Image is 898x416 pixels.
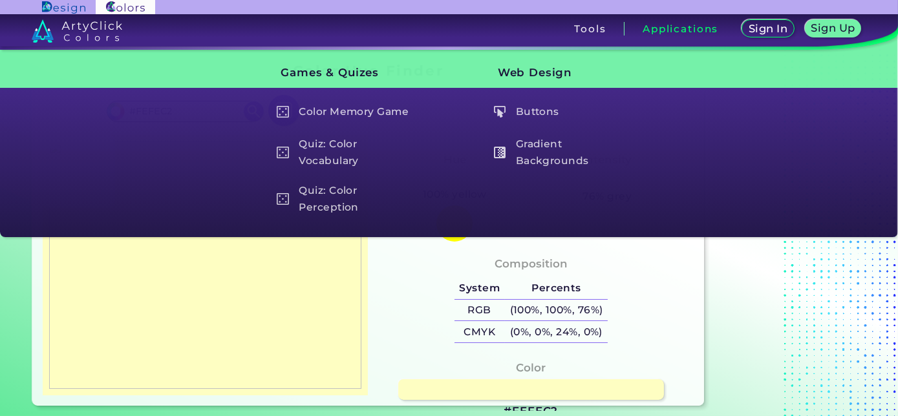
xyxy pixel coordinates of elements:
h5: (0%, 0%, 24%, 0%) [505,321,608,342]
a: Color Memory Game [270,99,422,124]
a: Buttons [486,99,639,124]
a: Gradient Backgrounds [486,134,639,171]
h5: Gradient Backgrounds [487,134,638,171]
a: Sign Up [807,21,859,37]
h4: Color [516,359,546,377]
img: logo_artyclick_colors_white.svg [32,19,123,43]
h5: Percents [505,278,608,299]
img: ArtyClick Design logo [42,1,85,14]
h3: Web Design [476,57,639,89]
a: Quiz: Color Vocabulary [270,134,422,171]
a: Sign In [744,21,791,37]
h5: Sign In [751,24,786,34]
img: icon_game_white.svg [277,147,289,159]
h5: RGB [454,300,505,321]
a: Quiz: Color Perception [270,181,422,218]
img: icon_click_button_white.svg [494,106,506,118]
h5: Color Memory Game [270,99,421,124]
h3: Tools [574,24,606,34]
img: icon_game_white.svg [277,106,289,118]
h5: Sign Up [813,23,853,33]
img: icon_gradient_white.svg [494,147,506,159]
h3: Applications [643,24,718,34]
h3: Games & Quizes [259,57,422,89]
h4: Composition [495,255,568,273]
h5: CMYK [454,321,505,342]
h5: Quiz: Color Perception [270,181,421,218]
h5: System [454,278,505,299]
h5: Buttons [487,99,638,124]
img: icon_game_white.svg [277,193,289,205]
h5: (100%, 100%, 76%) [505,300,608,321]
img: 71e28beb-d0b3-4368-8393-cabf542be078 [49,141,362,389]
h5: Quiz: Color Vocabulary [270,134,421,171]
